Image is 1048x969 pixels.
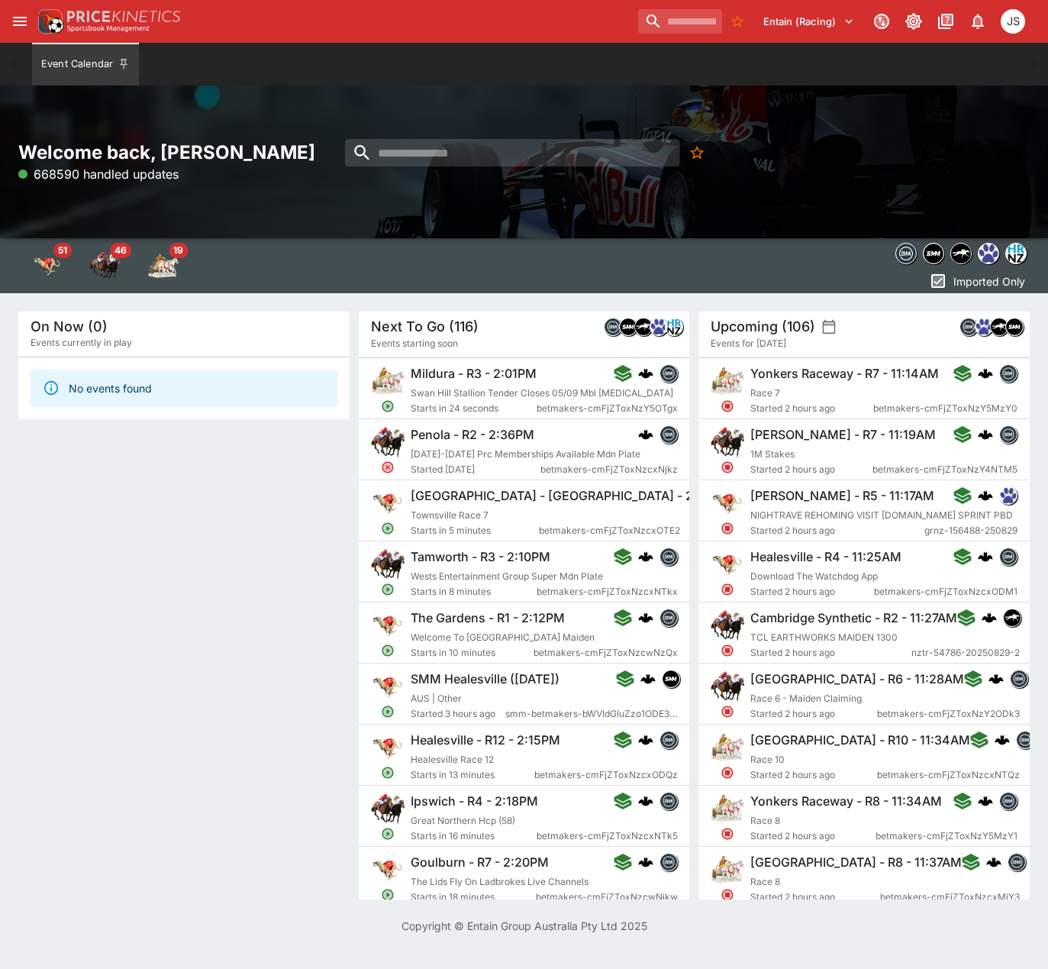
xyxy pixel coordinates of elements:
h6: [GEOGRAPHIC_DATA] - R8 - 11:37AM [750,854,962,870]
div: Harness Racing [148,250,179,281]
span: 1M Stakes [750,448,795,460]
div: cerberus [637,366,653,381]
span: Starts in 18 minutes [411,890,536,905]
img: harness_racing [148,250,179,281]
span: TCL EARTHWORKS MAIDEN 1300 [750,631,898,643]
h6: SMM Healesville ([DATE]) [411,671,559,687]
span: betmakers-cmFjZToxNzcwNjkw [535,890,677,905]
div: Greyhound Racing [32,250,63,281]
svg: Closed [721,583,735,596]
img: betmakers.png [659,548,676,565]
span: betmakers-cmFjZToxNzY5MzY0 [873,401,1017,416]
span: Race 10 [750,754,785,765]
span: Race 8 [750,815,780,826]
span: [DATE]-[DATE] Prc Memberships Available Mdn Plate [411,448,640,460]
div: betmakers [999,792,1017,810]
div: Event type filters [18,238,192,293]
h6: Mildura - R3 - 2:01PM [411,366,537,382]
div: betmakers [659,364,677,383]
img: greyhound_racing.png [711,486,744,520]
span: 46 [110,243,131,258]
img: greyhound_racing [32,250,63,281]
h6: [PERSON_NAME] - R5 - 11:17AM [750,488,934,504]
h6: [GEOGRAPHIC_DATA] - [GEOGRAPHIC_DATA] - 2:07PM [411,488,730,504]
h5: On Now (0) [31,318,108,335]
span: Race 7 [750,387,780,399]
img: horse_racing.png [371,547,405,581]
svg: Open [381,522,395,535]
span: Started [DATE] [411,462,540,477]
h6: Goulburn - R7 - 2:20PM [411,854,549,870]
button: Connected to PK [868,8,895,35]
img: harness_racing.png [711,792,744,825]
img: betmakers.png [1017,732,1033,748]
img: logo-cerberus.svg [637,732,653,748]
span: Race 8 [750,876,780,887]
img: betmakers.png [659,854,676,870]
svg: Closed [721,888,735,902]
div: nztr [990,318,1008,336]
h6: Ipswich - R4 - 2:18PM [411,793,538,809]
div: cerberus [978,488,993,503]
div: cerberus [982,610,997,625]
div: betmakers [999,425,1017,444]
img: PriceKinetics [67,11,180,22]
span: betmakers-cmFjZToxNzcxNTkx [536,584,677,599]
img: logo-cerberus.svg [988,671,1004,686]
img: logo-cerberus.svg [978,427,993,442]
h6: Yonkers Raceway - R7 - 11:14AM [750,366,939,382]
h5: Upcoming (106) [711,318,815,335]
input: search [345,139,679,166]
img: betmakers.png [605,318,621,335]
span: Wests Entertainment Group Super Mdn Plate [411,570,603,582]
div: Event type filters [892,238,1030,269]
svg: Open [381,583,395,596]
div: betmakers [659,425,677,444]
button: Imported Only [924,269,1030,293]
span: Events for [DATE] [711,336,786,351]
div: betmakers [895,243,917,264]
div: grnz [978,243,999,264]
img: hrnz.png [666,318,682,335]
span: Starts in 16 minutes [411,828,537,844]
button: Event Calendar [32,43,139,86]
span: Started 2 hours ago [750,401,873,416]
img: logo-cerberus.svg [978,488,993,503]
span: betmakers-cmFjZToxNzcxODM1 [874,584,1017,599]
div: betmakers [659,792,677,810]
img: samemeetingmulti.png [924,244,943,263]
h6: Cambridge Synthetic - R2 - 11:27AM [750,610,957,626]
img: hrnz.png [1006,244,1026,263]
div: John Seaton [1001,9,1025,34]
div: Horse Racing [90,250,121,281]
img: grnz.png [979,244,998,263]
div: cerberus [637,427,653,442]
span: Starts in 10 minutes [411,645,534,661]
img: betmakers.png [896,244,916,263]
img: betmakers.png [659,365,676,382]
button: Toggle light/dark mode [900,8,927,35]
span: Starts in 13 minutes [411,767,534,783]
span: Started 3 hours ago [411,706,505,722]
div: betmakers [959,318,978,336]
div: samemeetingmulti [619,318,637,336]
svg: Open [381,766,395,780]
img: betmakers.png [960,318,977,335]
img: horse_racing.png [711,670,744,703]
img: greyhound_racing.png [711,547,744,581]
span: Started 2 hours ago [750,462,872,477]
span: Started 2 hours ago [750,523,924,538]
div: nztr [950,243,972,264]
div: betmakers [604,318,622,336]
img: logo-cerberus.svg [982,610,997,625]
span: betmakers-cmFjZToxNzY2ODk3 [878,706,1021,722]
div: hrnz [665,318,683,336]
img: betmakers.png [1008,854,1025,870]
div: grnz [975,318,993,336]
div: cerberus [637,549,653,564]
div: cerberus [978,427,993,442]
img: grnz.png [975,318,992,335]
img: horse_racing.png [371,792,405,825]
img: horse_racing.png [711,425,744,459]
div: cerberus [978,366,993,381]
